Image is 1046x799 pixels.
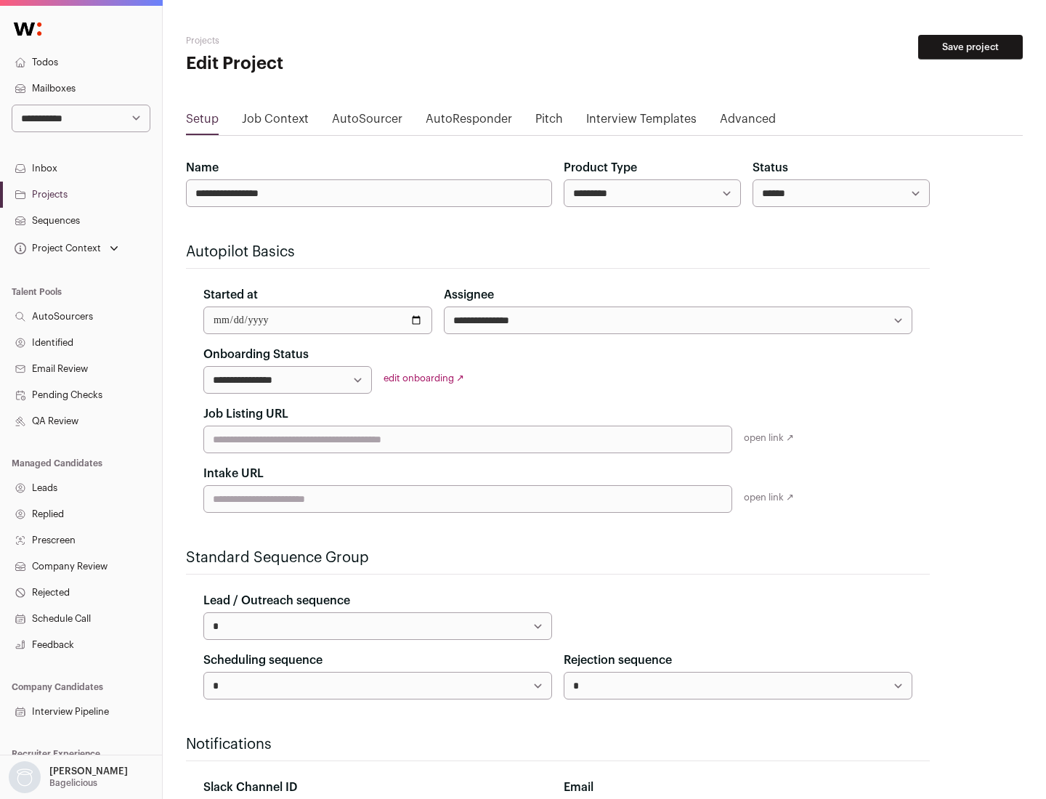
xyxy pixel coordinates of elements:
[12,243,101,254] div: Project Context
[186,110,219,134] a: Setup
[186,548,930,568] h2: Standard Sequence Group
[564,159,637,177] label: Product Type
[203,779,297,796] label: Slack Channel ID
[203,346,309,363] label: Onboarding Status
[564,779,912,796] div: Email
[203,286,258,304] label: Started at
[586,110,697,134] a: Interview Templates
[9,761,41,793] img: nopic.png
[203,465,264,482] label: Intake URL
[384,373,464,383] a: edit onboarding ↗
[186,734,930,755] h2: Notifications
[753,159,788,177] label: Status
[918,35,1023,60] button: Save project
[426,110,512,134] a: AutoResponder
[186,52,465,76] h1: Edit Project
[242,110,309,134] a: Job Context
[332,110,402,134] a: AutoSourcer
[203,405,288,423] label: Job Listing URL
[444,286,494,304] label: Assignee
[186,159,219,177] label: Name
[12,238,121,259] button: Open dropdown
[720,110,776,134] a: Advanced
[49,766,128,777] p: [PERSON_NAME]
[203,592,350,609] label: Lead / Outreach sequence
[49,777,97,789] p: Bagelicious
[6,15,49,44] img: Wellfound
[203,652,323,669] label: Scheduling sequence
[6,761,131,793] button: Open dropdown
[564,652,672,669] label: Rejection sequence
[186,35,465,46] h2: Projects
[186,242,930,262] h2: Autopilot Basics
[535,110,563,134] a: Pitch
